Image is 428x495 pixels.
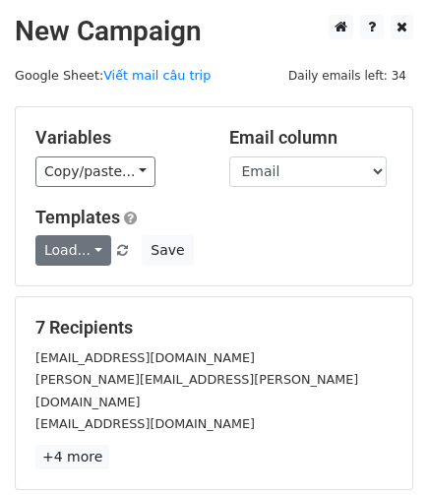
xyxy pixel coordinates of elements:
[281,68,413,83] a: Daily emails left: 34
[35,350,255,365] small: [EMAIL_ADDRESS][DOMAIN_NAME]
[229,127,394,149] h5: Email column
[35,317,393,339] h5: 7 Recipients
[15,68,211,83] small: Google Sheet:
[35,235,111,266] a: Load...
[15,15,413,48] h2: New Campaign
[35,445,109,469] a: +4 more
[35,156,155,187] a: Copy/paste...
[35,207,120,227] a: Templates
[35,372,358,409] small: [PERSON_NAME][EMAIL_ADDRESS][PERSON_NAME][DOMAIN_NAME]
[103,68,211,83] a: Viết mail câu trip
[281,65,413,87] span: Daily emails left: 34
[35,416,255,431] small: [EMAIL_ADDRESS][DOMAIN_NAME]
[330,401,428,495] iframe: Chat Widget
[35,127,200,149] h5: Variables
[142,235,193,266] button: Save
